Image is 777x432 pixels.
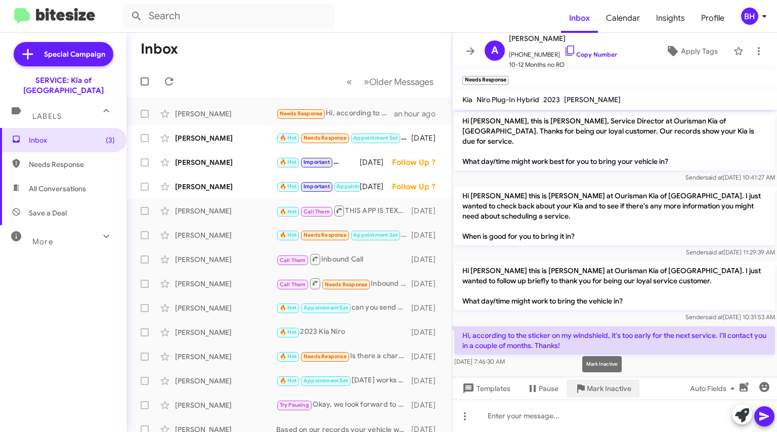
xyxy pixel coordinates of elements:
[276,181,360,192] div: Thank you!
[304,135,347,141] span: Needs Response
[175,206,276,216] div: [PERSON_NAME]
[509,32,617,45] span: [PERSON_NAME]
[654,42,728,60] button: Apply Tags
[175,303,276,313] div: [PERSON_NAME]
[460,379,510,398] span: Templates
[411,327,444,337] div: [DATE]
[353,232,398,238] span: Appointment Set
[681,42,718,60] span: Apply Tags
[561,4,598,33] a: Inbox
[280,135,297,141] span: 🔥 Hot
[175,279,276,289] div: [PERSON_NAME]
[276,108,394,119] div: Hi, according to the sticker on my windshield, it's too early for the next service. I'll contact ...
[276,399,411,411] div: Okay, we look forward to speaking with you.
[411,254,444,265] div: [DATE]
[394,109,444,119] div: an hour ago
[175,109,276,119] div: [PERSON_NAME]
[564,95,621,104] span: [PERSON_NAME]
[411,279,444,289] div: [DATE]
[276,156,360,168] div: Thanks!
[304,377,348,384] span: Appointment Set
[648,4,693,33] a: Insights
[141,41,178,57] h1: Inbox
[280,159,297,165] span: 🔥 Hot
[280,377,297,384] span: 🔥 Hot
[175,133,276,143] div: [PERSON_NAME]
[122,4,335,28] input: Search
[741,8,758,25] div: BH
[304,353,347,360] span: Needs Response
[175,230,276,240] div: [PERSON_NAME]
[304,183,330,190] span: Important
[280,329,297,335] span: 🔥 Hot
[454,187,775,245] p: Hi [PERSON_NAME] this is [PERSON_NAME] at Ourisman Kia of [GEOGRAPHIC_DATA]. I just wanted to che...
[564,51,617,58] a: Copy Number
[280,353,297,360] span: 🔥 Hot
[175,400,276,410] div: [PERSON_NAME]
[29,208,67,218] span: Save a Deal
[325,281,368,288] span: Needs Response
[509,60,617,70] span: 10-12 Months no RO
[462,76,509,85] small: Needs Response
[304,159,330,165] span: Important
[706,248,723,256] span: said at
[175,327,276,337] div: [PERSON_NAME]
[280,110,323,117] span: Needs Response
[452,379,519,398] button: Templates
[454,262,775,310] p: Hi [PERSON_NAME] this is [PERSON_NAME] at Ourisman Kia of [GEOGRAPHIC_DATA]. I just wanted to fol...
[341,71,440,92] nav: Page navigation example
[276,326,411,338] div: 2023 Kia Niro
[705,174,723,181] span: said at
[29,184,86,194] span: All Conversations
[462,95,472,104] span: Kia
[685,174,775,181] span: Sender [DATE] 10:41:27 AM
[411,352,444,362] div: [DATE]
[353,135,398,141] span: Appointment Set
[106,135,115,145] span: (3)
[364,75,369,88] span: »
[360,182,392,192] div: [DATE]
[175,352,276,362] div: [PERSON_NAME]
[280,183,297,190] span: 🔥 Hot
[411,133,444,143] div: [DATE]
[539,379,558,398] span: Pause
[491,42,498,59] span: A
[175,376,276,386] div: [PERSON_NAME]
[175,182,276,192] div: [PERSON_NAME]
[543,95,560,104] span: 2023
[304,305,348,311] span: Appointment Set
[336,183,381,190] span: Appointment Set
[175,254,276,265] div: [PERSON_NAME]
[276,204,411,217] div: THIS APP IS TEXT ONLY. iF YOU WANT TO SPEAK WITH SOMEONE PPLEASE CALL THE STORE.
[454,326,775,355] p: Hi, according to the sticker on my windshield, it's too early for the next service. I'll contact ...
[454,358,505,365] span: [DATE] 7:46:30 AM
[276,375,411,386] div: [DATE] works great! Ill put you on the schedule right now.
[454,112,775,170] p: Hi [PERSON_NAME], this is [PERSON_NAME], Service Director at Ourisman Kia of [GEOGRAPHIC_DATA]. T...
[693,4,732,33] a: Profile
[280,305,297,311] span: 🔥 Hot
[280,402,309,408] span: Try Pausing
[304,208,330,215] span: Call Them
[276,302,411,314] div: can you send confirmation to my email when you get a chance: [EMAIL_ADDRESS][DOMAIN_NAME]
[32,112,62,121] span: Labels
[392,182,444,192] div: Follow Up ?
[280,232,297,238] span: 🔥 Hot
[732,8,766,25] button: BH
[411,400,444,410] div: [DATE]
[411,230,444,240] div: [DATE]
[598,4,648,33] a: Calendar
[347,75,352,88] span: «
[14,42,113,66] a: Special Campaign
[411,303,444,313] div: [DATE]
[369,76,434,88] span: Older Messages
[509,45,617,60] span: [PHONE_NUMBER]
[582,356,622,372] div: Mark Inactive
[280,208,297,215] span: 🔥 Hot
[304,232,347,238] span: Needs Response
[705,313,723,321] span: said at
[29,159,115,169] span: Needs Response
[175,157,276,167] div: [PERSON_NAME]
[411,376,444,386] div: [DATE]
